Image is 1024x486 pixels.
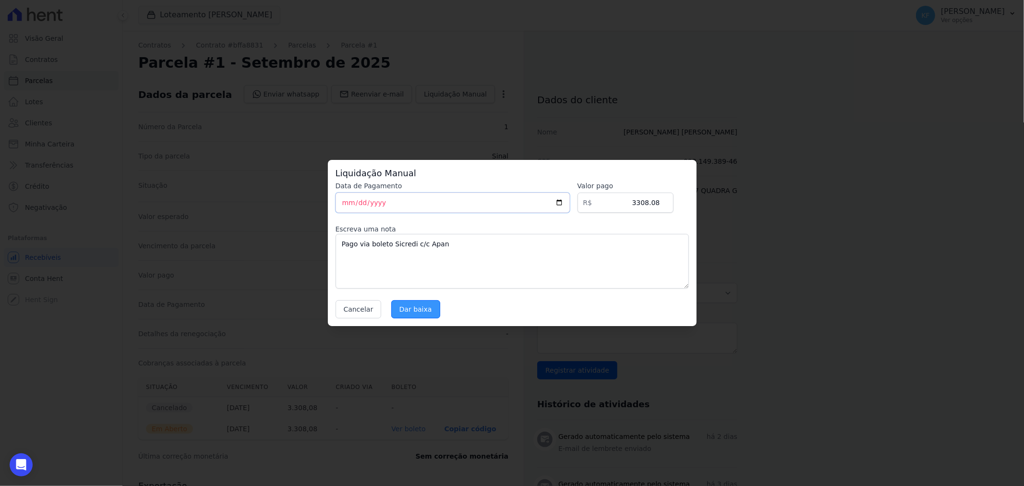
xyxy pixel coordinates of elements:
h3: Liquidação Manual [336,168,689,179]
label: Valor pago [578,181,674,191]
button: Cancelar [336,300,382,318]
label: Data de Pagamento [336,181,570,191]
div: Open Intercom Messenger [10,453,33,476]
input: Dar baixa [391,300,440,318]
label: Escreva uma nota [336,224,689,234]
